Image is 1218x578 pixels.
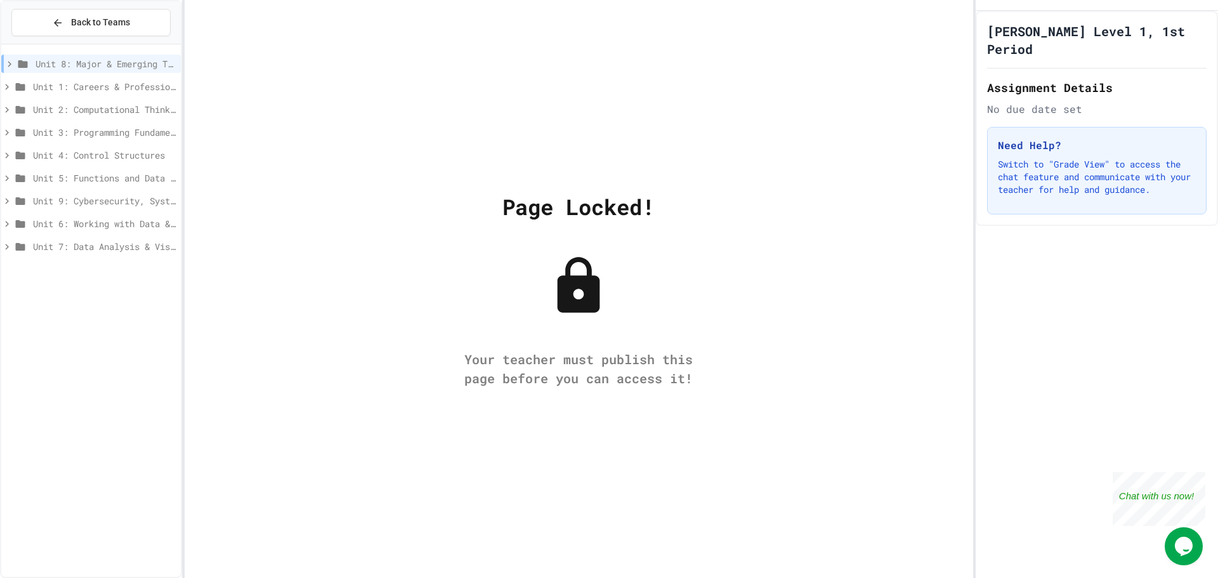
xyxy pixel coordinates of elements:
span: Back to Teams [71,16,130,29]
button: Back to Teams [11,9,171,36]
h1: [PERSON_NAME] Level 1, 1st Period [987,22,1207,58]
h2: Assignment Details [987,79,1207,96]
span: Unit 9: Cybersecurity, Systems & Networking [33,194,176,207]
div: No due date set [987,102,1207,117]
div: Your teacher must publish this page before you can access it! [452,350,705,388]
p: Switch to "Grade View" to access the chat feature and communicate with your teacher for help and ... [998,158,1196,196]
span: Unit 2: Computational Thinking & Problem-Solving [33,103,176,116]
h3: Need Help? [998,138,1196,153]
iframe: chat widget [1165,527,1205,565]
span: Unit 5: Functions and Data Structures [33,171,176,185]
span: Unit 7: Data Analysis & Visualization [33,240,176,253]
span: Unit 1: Careers & Professionalism [33,80,176,93]
span: Unit 8: Major & Emerging Technologies [36,57,176,70]
span: Unit 3: Programming Fundamentals [33,126,176,139]
span: Unit 6: Working with Data & Files [33,217,176,230]
iframe: chat widget [1113,472,1205,526]
span: Unit 4: Control Structures [33,148,176,162]
div: Page Locked! [502,190,655,223]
